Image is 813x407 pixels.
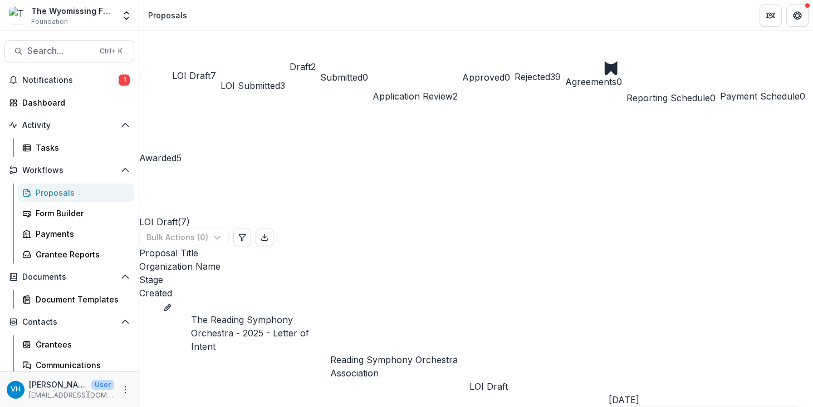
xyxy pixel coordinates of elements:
[191,313,330,353] a: The Reading Symphony Orchestra - 2025 - Letter of Intent
[290,2,316,105] button: Draft2
[18,225,134,243] a: Payments
[515,71,550,82] span: Rejected
[609,393,748,406] div: [DATE]
[18,245,134,264] a: Grantee Reports
[18,183,134,202] a: Proposals
[515,2,561,105] button: Rejected39
[22,121,116,130] span: Activity
[290,61,311,72] span: Draft
[36,339,125,350] div: Grantees
[139,260,813,273] div: Organization Name
[320,72,363,83] span: Submitted
[36,228,125,240] div: Payments
[139,273,813,286] div: Stage
[710,92,716,103] span: 0
[4,161,134,179] button: Open Workflows
[177,152,182,163] span: 5
[139,286,813,300] div: Created
[36,187,125,198] div: Proposals
[11,386,21,393] div: Valeri Harteg
[18,335,134,354] a: Grantees
[22,97,125,108] div: Dashboard
[616,76,622,87] span: 0
[720,2,805,105] button: Payment Schedule0
[4,116,134,134] button: Open Activity
[221,80,280,91] span: LOI Submitted
[18,356,134,374] a: Communications
[760,4,782,27] button: Partners
[800,91,805,102] span: 0
[36,249,125,260] div: Grantee Reports
[320,2,368,105] button: Submitted0
[550,71,561,82] span: 39
[91,380,114,390] p: User
[330,353,469,380] a: Reading Symphony Orchestra Association
[139,246,813,260] div: Proposal Title
[505,72,510,83] span: 0
[462,2,510,105] button: Approved0
[31,17,68,27] span: Foundation
[280,80,285,91] span: 3
[453,91,458,102] span: 2
[469,380,508,393] span: LOI Draft
[22,166,116,175] span: Workflows
[119,383,132,396] button: More
[462,72,505,83] span: Approved
[22,76,119,85] span: Notifications
[565,2,622,105] button: Agreements0
[786,4,809,27] button: Get Help
[97,45,125,57] div: Ctrl + K
[565,76,616,87] span: Agreements
[172,70,210,81] span: LOI Draft
[36,359,125,371] div: Communications
[4,71,134,89] button: Notifications1
[373,2,458,105] button: Application Review2
[256,229,273,246] button: Export table data
[36,294,125,305] div: Document Templates
[144,7,192,23] nav: breadcrumb
[311,61,316,72] span: 2
[172,2,216,105] button: LOI Draft7
[233,229,251,246] button: Edit table settings
[119,4,134,27] button: Open entity switcher
[139,109,182,165] button: Awarded5
[139,229,229,246] button: Bulk Actions (0)
[18,138,134,157] a: Tasks
[148,9,187,21] div: Proposals
[4,313,134,331] button: Open Contacts
[163,300,172,313] button: edit
[29,390,114,400] p: [EMAIL_ADDRESS][DOMAIN_NAME]
[36,207,125,219] div: Form Builder
[4,93,134,112] a: Dashboard
[22,272,116,282] span: Documents
[4,268,134,286] button: Open Documents
[9,7,27,24] img: The Wyomissing Foundation
[210,70,216,81] span: 7
[18,290,134,309] a: Document Templates
[626,2,716,105] button: Reporting Schedule0
[22,317,116,327] span: Contacts
[27,46,93,56] span: Search...
[373,91,453,102] span: Application Review
[4,40,134,62] button: Search...
[363,72,368,83] span: 0
[36,142,125,153] div: Tasks
[31,5,114,17] div: The Wyomissing Foundation
[119,75,130,86] span: 1
[18,204,134,222] a: Form Builder
[221,2,285,105] button: LOI Submitted3
[139,165,190,229] h2: LOI Draft ( 7 )
[139,152,177,163] span: Awarded
[720,91,800,102] span: Payment Schedule
[626,92,710,103] span: Reporting Schedule
[29,379,87,390] p: [PERSON_NAME]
